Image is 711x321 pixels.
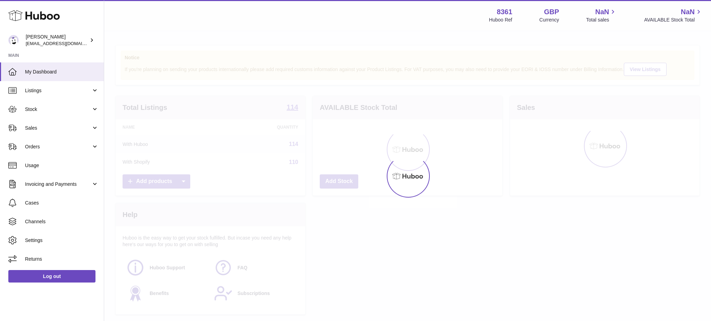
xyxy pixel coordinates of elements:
span: My Dashboard [25,69,99,75]
a: Log out [8,270,95,283]
a: NaN AVAILABLE Stock Total [644,7,703,23]
span: AVAILABLE Stock Total [644,17,703,23]
a: NaN Total sales [586,7,617,23]
span: NaN [681,7,695,17]
div: [PERSON_NAME] [26,34,88,47]
span: Channels [25,218,99,225]
strong: 8361 [497,7,512,17]
span: Total sales [586,17,617,23]
span: Returns [25,256,99,262]
div: Currency [539,17,559,23]
img: internalAdmin-8361@internal.huboo.com [8,35,19,45]
div: Huboo Ref [489,17,512,23]
span: Stock [25,106,91,113]
span: [EMAIL_ADDRESS][DOMAIN_NAME] [26,41,102,46]
span: Cases [25,200,99,206]
span: Sales [25,125,91,131]
span: Listings [25,87,91,94]
span: Orders [25,144,91,150]
span: NaN [595,7,609,17]
span: Usage [25,162,99,169]
strong: GBP [544,7,559,17]
span: Invoicing and Payments [25,181,91,188]
span: Settings [25,237,99,244]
